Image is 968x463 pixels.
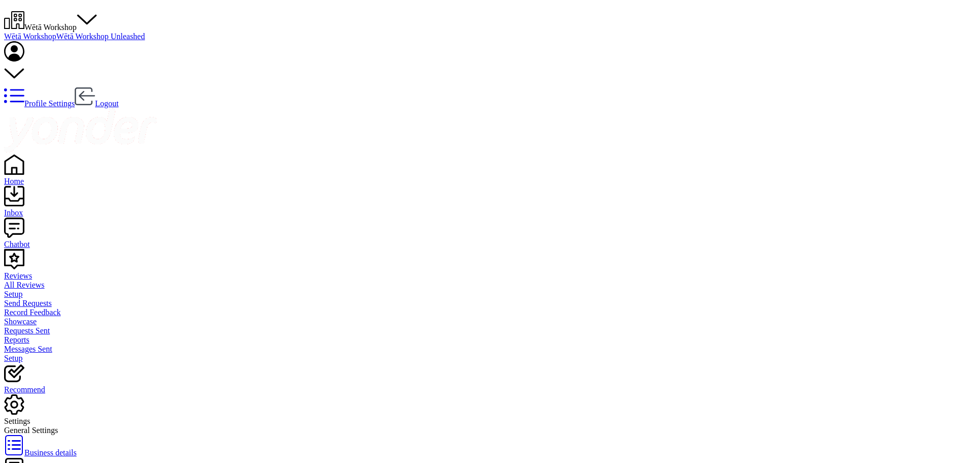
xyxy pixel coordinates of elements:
a: Reports [4,335,964,345]
a: Wētā Workshop Unleashed [56,32,145,41]
a: All Reviews [4,281,964,290]
div: Settings [4,417,964,426]
a: Requests Sent [4,326,964,335]
div: Home [4,177,964,186]
a: Home [4,168,964,186]
div: Inbox [4,208,964,218]
a: Send Requests [4,299,964,308]
a: Reviews [4,262,964,281]
a: Recommend [4,376,964,394]
a: Profile Settings [4,99,75,108]
a: Logout [75,99,118,108]
span: Business details [24,448,77,457]
div: Chatbot [4,240,964,249]
a: Showcase [4,317,964,326]
a: Setup [4,290,964,299]
img: yonder-white-logo.png [4,108,157,152]
a: Setup [4,354,964,363]
a: Chatbot [4,231,964,249]
a: Inbox [4,199,964,218]
div: Recommend [4,385,964,394]
span: General Settings [4,426,58,435]
a: Record Feedback [4,308,964,317]
div: Reviews [4,271,964,281]
a: Messages Sent [4,345,964,354]
a: Wētā Workshop [4,32,56,41]
span: Wētā Workshop [24,23,77,32]
a: Business details [4,448,77,457]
